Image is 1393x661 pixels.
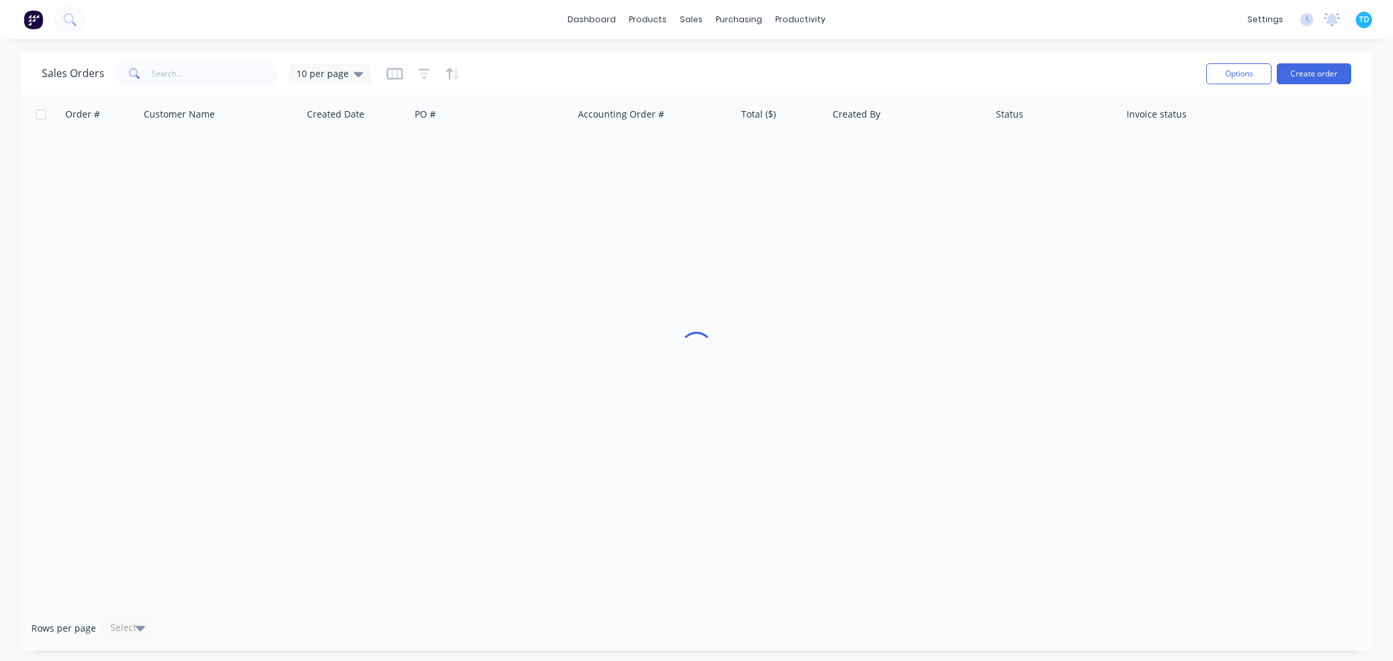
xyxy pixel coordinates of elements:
[833,108,880,121] div: Created By
[1359,14,1369,25] span: TD
[152,61,279,87] input: Search...
[415,108,436,121] div: PO #
[561,10,622,29] a: dashboard
[42,67,104,80] h1: Sales Orders
[144,108,215,121] div: Customer Name
[110,621,144,634] div: Select...
[307,108,364,121] div: Created Date
[769,10,832,29] div: productivity
[709,10,769,29] div: purchasing
[296,67,349,80] span: 10 per page
[24,10,43,29] img: Factory
[1241,10,1290,29] div: settings
[1206,63,1272,84] button: Options
[578,108,664,121] div: Accounting Order #
[622,10,673,29] div: products
[996,108,1023,121] div: Status
[31,622,96,635] span: Rows per page
[1277,63,1351,84] button: Create order
[741,108,776,121] div: Total ($)
[65,108,100,121] div: Order #
[673,10,709,29] div: sales
[1127,108,1187,121] div: Invoice status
